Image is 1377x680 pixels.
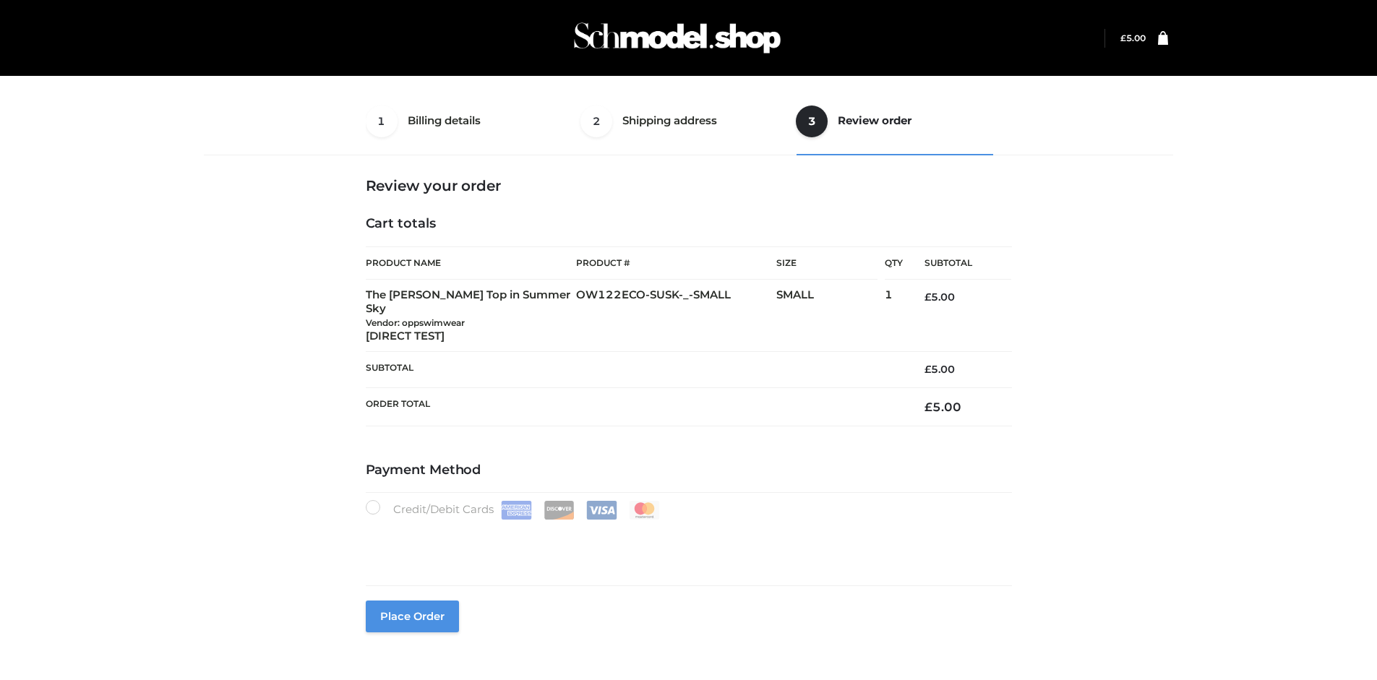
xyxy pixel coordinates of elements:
td: SMALL [776,280,885,352]
th: Order Total [366,387,904,426]
th: Qty [885,246,903,280]
h3: Review your order [366,177,1012,194]
img: Amex [501,501,532,520]
h4: Payment Method [366,462,1012,478]
img: Mastercard [629,501,660,520]
th: Subtotal [366,352,904,387]
label: Credit/Debit Cards [366,500,661,520]
th: Subtotal [903,247,1011,280]
span: £ [925,400,932,414]
span: £ [925,363,931,376]
td: 1 [885,280,903,352]
h4: Cart totals [366,216,1012,232]
button: Place order [366,601,459,632]
th: Size [776,247,878,280]
img: Discover [544,501,575,520]
a: £5.00 [1120,33,1146,43]
th: Product # [576,246,776,280]
small: Vendor: oppswimwear [366,317,465,328]
td: OW122ECO-SUSK-_-SMALL [576,280,776,352]
img: Visa [586,501,617,520]
img: Schmodel Admin 964 [569,9,786,66]
span: £ [1120,33,1126,43]
span: £ [925,290,931,304]
td: The [PERSON_NAME] Top in Summer Sky [DIRECT TEST] [366,280,577,352]
bdi: 5.00 [925,363,955,376]
bdi: 5.00 [925,400,961,414]
iframe: Secure payment input frame [363,517,1009,569]
bdi: 5.00 [925,290,955,304]
th: Product Name [366,246,577,280]
bdi: 5.00 [1120,33,1146,43]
